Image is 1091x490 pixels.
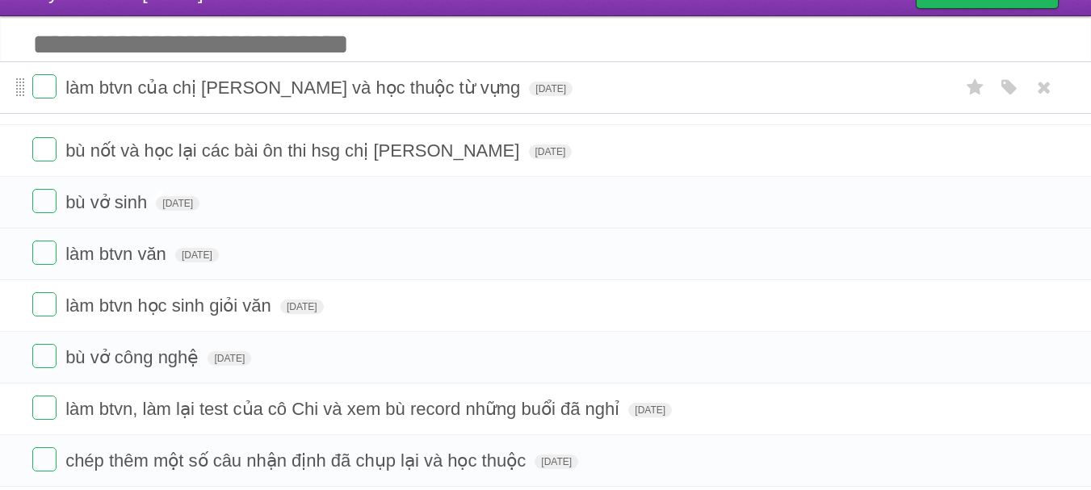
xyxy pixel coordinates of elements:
span: [DATE] [208,351,251,366]
span: [DATE] [156,196,199,211]
span: [DATE] [175,248,219,262]
label: Star task [960,74,991,101]
label: Done [32,74,57,98]
label: Done [32,292,57,316]
span: [DATE] [280,299,324,314]
label: Done [32,447,57,471]
span: bù vở sinh [65,192,151,212]
span: làm btvn văn [65,244,170,264]
span: [DATE] [628,403,672,417]
span: làm btvn của chị [PERSON_NAME] và học thuộc từ vựng [65,77,524,98]
label: Done [32,189,57,213]
span: chép thêm một số câu nhận định đã chụp lại và học thuộc [65,450,530,471]
label: Done [32,137,57,161]
span: làm btvn học sinh giỏi văn [65,295,275,316]
label: Done [32,396,57,420]
span: [DATE] [535,454,578,469]
span: bù nốt và học lại các bài ôn thi hsg chị [PERSON_NAME] [65,140,523,161]
span: [DATE] [529,82,573,96]
span: làm btvn, làm lại test của cô Chi và xem bù record những buổi đã nghỉ [65,399,623,419]
label: Done [32,344,57,368]
span: bù vở công nghệ [65,347,203,367]
span: [DATE] [529,144,573,159]
label: Done [32,241,57,265]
